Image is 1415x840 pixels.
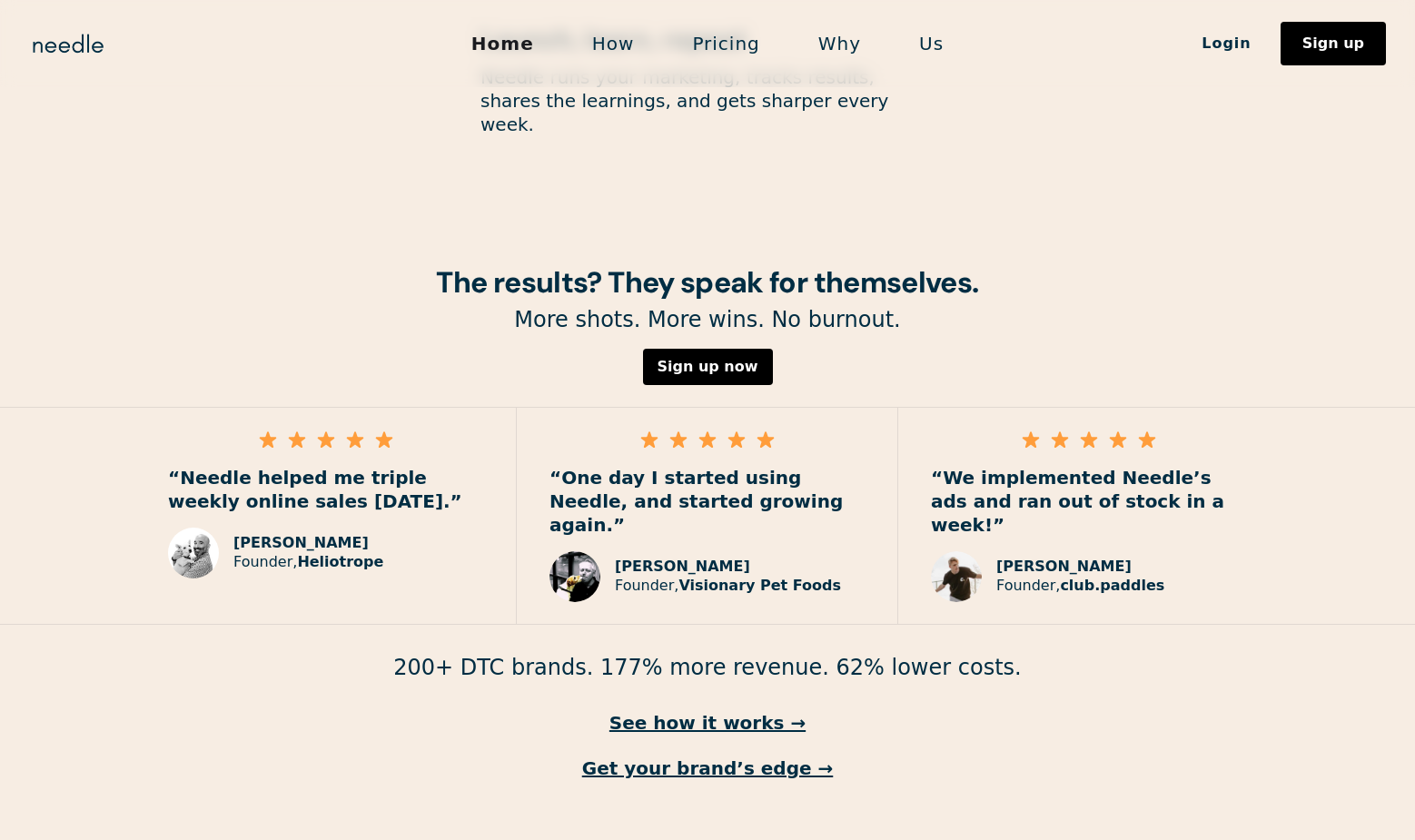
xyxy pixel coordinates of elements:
p: Needle runs your marketing, tracks results, shares the learnings, and gets sharper every week. [480,65,935,136]
strong: The results? They speak for themselves. [436,263,978,301]
p: Founder, [996,577,1164,596]
a: How [563,25,664,63]
p: Founder, [233,553,383,572]
div: Sign up now [658,360,758,374]
a: Login [1173,28,1281,59]
a: Us [890,25,973,63]
a: Sign up [1281,22,1386,65]
div: Sign up [1302,36,1364,51]
a: Sign up now [643,349,773,385]
p: “Needle helped me triple weekly online sales [DATE].” [168,466,483,513]
p: Founder, [615,577,841,596]
strong: [PERSON_NAME] [996,558,1132,575]
strong: Visionary Pet Foods [678,577,841,594]
strong: Heliotrope [297,553,383,570]
a: Why [789,25,890,63]
strong: [PERSON_NAME] [233,534,369,551]
p: “We implemented Needle’s ads and ran out of stock in a week!” [931,466,1247,537]
a: Pricing [663,25,788,63]
a: Home [442,25,563,63]
p: “One day I started using Needle, and started growing again.” [549,466,865,537]
strong: club.paddles [1060,577,1164,594]
strong: [PERSON_NAME] [615,558,750,575]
